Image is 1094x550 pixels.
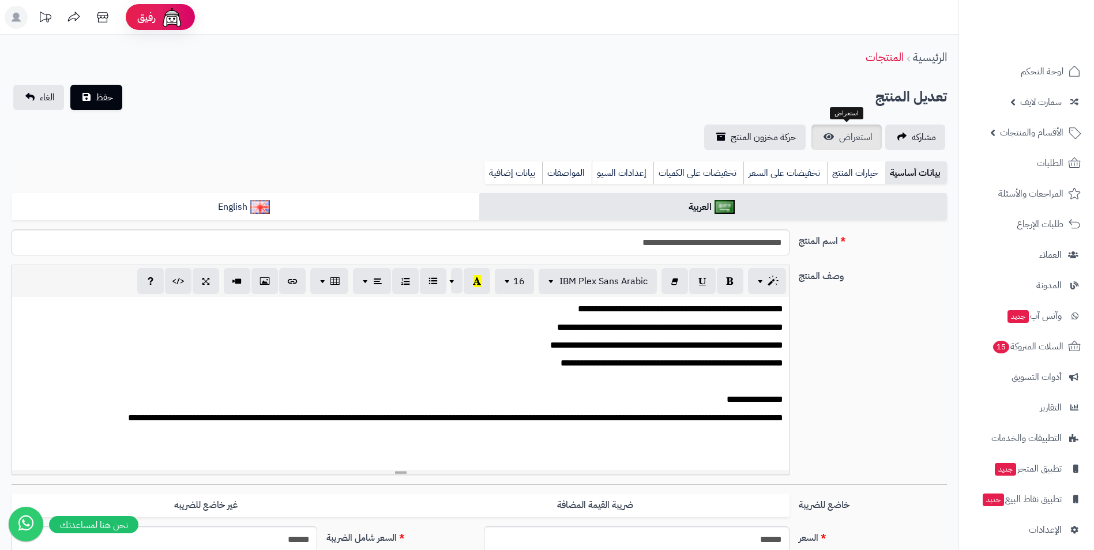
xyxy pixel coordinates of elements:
[839,130,873,144] span: استعراض
[13,85,64,110] a: الغاء
[966,180,1087,208] a: المراجعات والأسئلة
[1012,369,1062,385] span: أدوات التسويق
[966,516,1087,544] a: الإعدادات
[885,161,947,184] a: بيانات أساسية
[991,430,1062,446] span: التطبيقات والخدمات
[542,161,592,184] a: المواصفات
[715,200,735,214] img: العربية
[1007,310,1029,323] span: جديد
[794,265,952,283] label: وصف المنتج
[1020,94,1062,110] span: سمارت لايف
[966,424,1087,452] a: التطبيقات والخدمات
[479,193,947,221] a: العربية
[12,494,400,517] label: غير خاضع للضريبه
[70,85,122,110] button: حفظ
[966,272,1087,299] a: المدونة
[1036,277,1062,293] span: المدونة
[1029,522,1062,538] span: الإعدادات
[137,10,156,24] span: رفيق
[966,485,1087,513] a: تطبيق نقاط البيعجديد
[96,91,113,104] span: حفظ
[513,274,525,288] span: 16
[913,48,947,66] a: الرئيسية
[1017,216,1063,232] span: طلبات الإرجاع
[830,107,863,120] div: استعراض
[1039,247,1062,263] span: العملاء
[992,338,1063,355] span: السلات المتروكة
[250,200,270,214] img: English
[1040,400,1062,416] span: التقارير
[1021,63,1063,80] span: لوحة التحكم
[794,526,952,545] label: السعر
[401,494,790,517] label: ضريبة القيمة المضافة
[993,341,1009,353] span: 15
[539,269,657,294] button: IBM Plex Sans Arabic
[966,455,1087,483] a: تطبيق المتجرجديد
[322,526,479,545] label: السعر شامل الضريبة
[994,461,1062,477] span: تطبيق المتجر
[866,48,904,66] a: المنتجات
[966,363,1087,391] a: أدوات التسويق
[1016,32,1083,56] img: logo-2.png
[995,463,1016,476] span: جديد
[160,6,183,29] img: ai-face.png
[811,125,882,150] a: استعراض
[592,161,653,184] a: إعدادات السيو
[495,269,534,294] button: 16
[704,125,806,150] a: حركة مخزون المنتج
[559,274,648,288] span: IBM Plex Sans Arabic
[484,161,542,184] a: بيانات إضافية
[794,229,952,248] label: اسم المنتج
[982,491,1062,507] span: تطبيق نقاط البيع
[40,91,55,104] span: الغاء
[743,161,827,184] a: تخفيضات على السعر
[966,394,1087,421] a: التقارير
[731,130,796,144] span: حركة مخزون المنتج
[875,85,947,109] h2: تعديل المنتج
[1037,155,1063,171] span: الطلبات
[966,333,1087,360] a: السلات المتروكة15
[794,494,952,512] label: خاضع للضريبة
[966,210,1087,238] a: طلبات الإرجاع
[966,302,1087,330] a: وآتس آبجديد
[998,186,1063,202] span: المراجعات والأسئلة
[653,161,743,184] a: تخفيضات على الكميات
[966,58,1087,85] a: لوحة التحكم
[12,193,479,221] a: English
[1000,125,1063,141] span: الأقسام والمنتجات
[983,494,1004,506] span: جديد
[885,125,945,150] a: مشاركه
[1006,308,1062,324] span: وآتس آب
[31,6,59,32] a: تحديثات المنصة
[912,130,936,144] span: مشاركه
[966,241,1087,269] a: العملاء
[827,161,885,184] a: خيارات المنتج
[966,149,1087,177] a: الطلبات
